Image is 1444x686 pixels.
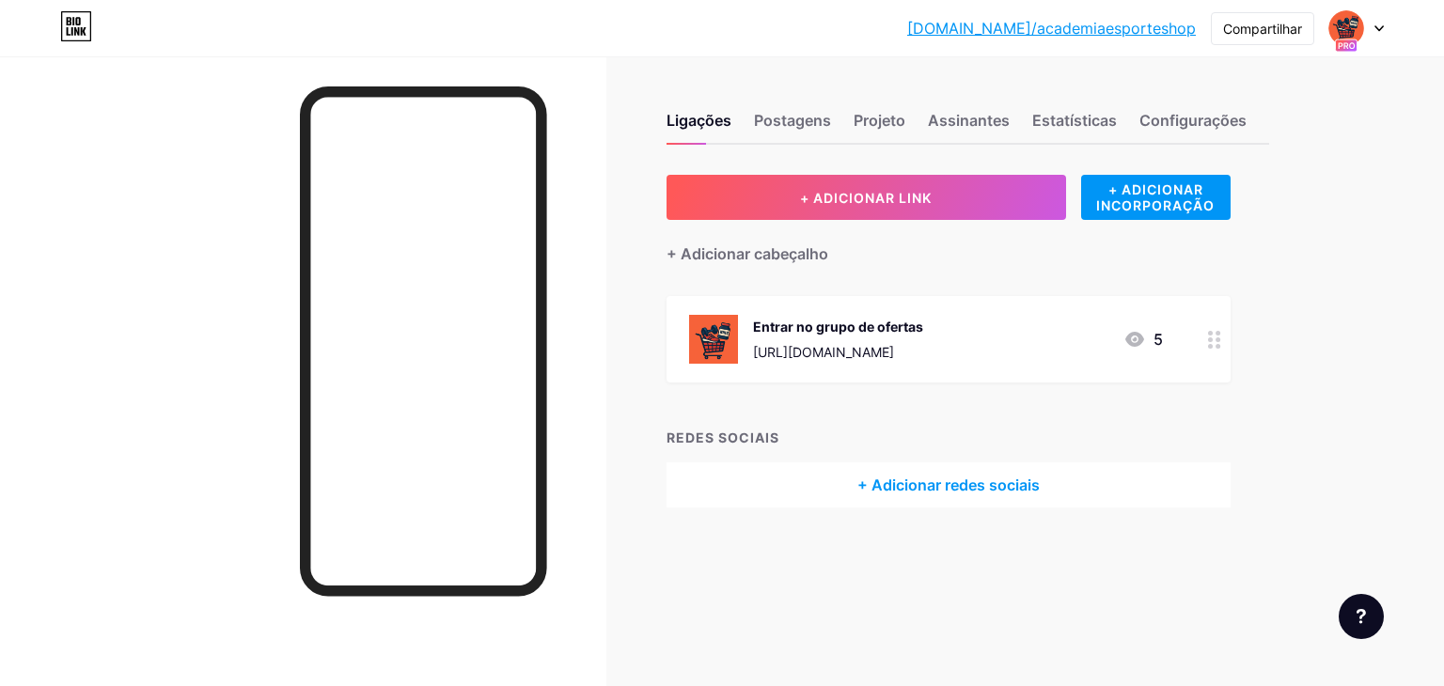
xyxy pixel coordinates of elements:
font: 5 [1154,330,1163,349]
font: [URL][DOMAIN_NAME] [753,344,894,360]
font: Assinantes [928,111,1010,130]
font: + ADICIONAR LINK [800,190,932,206]
font: Compartilhar [1223,21,1302,37]
font: Configurações [1139,111,1247,130]
img: Entrar no grupo de ofertas [689,315,738,364]
font: + Adicionar redes sociais [857,476,1040,494]
font: Postagens [754,111,831,130]
button: + ADICIONAR LINK [667,175,1066,220]
font: Ligações [667,111,731,130]
font: Estatísticas [1032,111,1117,130]
font: + ADICIONAR INCORPORAÇÃO [1096,181,1215,213]
font: Projeto [854,111,905,130]
font: [DOMAIN_NAME]/academiaesporteshop [907,19,1196,38]
img: academiaesporteshop [1328,10,1364,46]
a: [DOMAIN_NAME]/academiaesporteshop [907,17,1196,39]
font: + Adicionar cabeçalho [667,244,828,263]
font: REDES SOCIAIS [667,429,779,445]
font: Entrar no grupo de ofertas [753,319,923,335]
